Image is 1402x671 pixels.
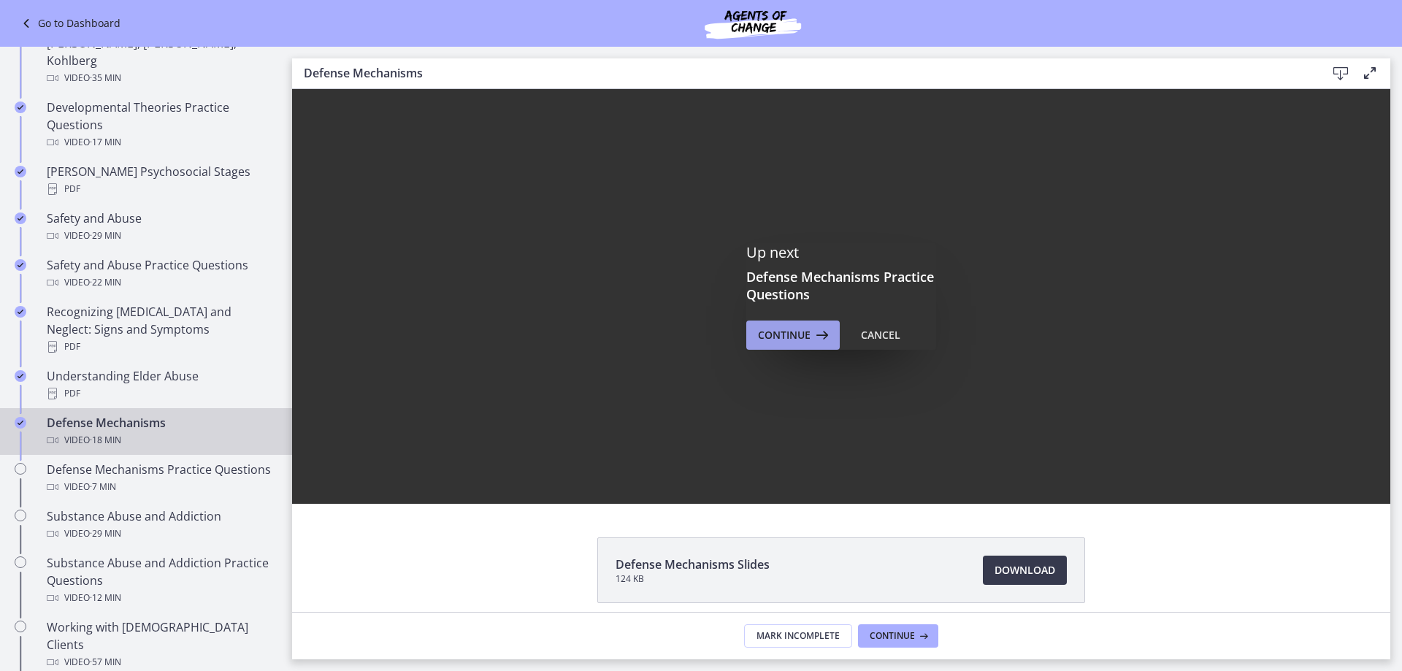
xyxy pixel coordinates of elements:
[90,432,121,449] span: · 18 min
[47,17,275,87] div: Developmental Theories: [PERSON_NAME], [PERSON_NAME], Kohlberg
[47,69,275,87] div: Video
[47,525,275,542] div: Video
[47,256,275,291] div: Safety and Abuse Practice Questions
[861,326,900,344] div: Cancel
[47,618,275,671] div: Working with [DEMOGRAPHIC_DATA] Clients
[870,630,915,642] span: Continue
[15,306,26,318] i: Completed
[47,414,275,449] div: Defense Mechanisms
[47,589,275,607] div: Video
[90,478,116,496] span: · 7 min
[18,15,120,32] a: Go to Dashboard
[47,432,275,449] div: Video
[616,573,770,585] span: 124 KB
[744,624,852,648] button: Mark Incomplete
[47,554,275,607] div: Substance Abuse and Addiction Practice Questions
[15,417,26,429] i: Completed
[90,589,121,607] span: · 12 min
[47,303,275,356] div: Recognizing [MEDICAL_DATA] and Neglect: Signs and Symptoms
[849,321,912,350] button: Cancel
[15,212,26,224] i: Completed
[90,525,121,542] span: · 29 min
[15,166,26,177] i: Completed
[47,180,275,198] div: PDF
[47,338,275,356] div: PDF
[304,64,1303,82] h3: Defense Mechanisms
[15,101,26,113] i: Completed
[47,461,275,496] div: Defense Mechanisms Practice Questions
[47,478,275,496] div: Video
[746,268,936,303] h3: Defense Mechanisms Practice Questions
[90,653,121,671] span: · 57 min
[758,326,811,344] span: Continue
[746,243,936,262] p: Up next
[47,99,275,151] div: Developmental Theories Practice Questions
[47,653,275,671] div: Video
[47,227,275,245] div: Video
[90,69,121,87] span: · 35 min
[858,624,938,648] button: Continue
[746,321,840,350] button: Continue
[47,274,275,291] div: Video
[15,370,26,382] i: Completed
[15,259,26,271] i: Completed
[47,163,275,198] div: [PERSON_NAME] Psychosocial Stages
[616,556,770,573] span: Defense Mechanisms Slides
[47,367,275,402] div: Understanding Elder Abuse
[47,134,275,151] div: Video
[90,274,121,291] span: · 22 min
[983,556,1067,585] a: Download
[665,6,840,41] img: Agents of Change
[90,227,121,245] span: · 29 min
[90,134,121,151] span: · 17 min
[995,561,1055,579] span: Download
[47,507,275,542] div: Substance Abuse and Addiction
[47,385,275,402] div: PDF
[47,210,275,245] div: Safety and Abuse
[756,630,840,642] span: Mark Incomplete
